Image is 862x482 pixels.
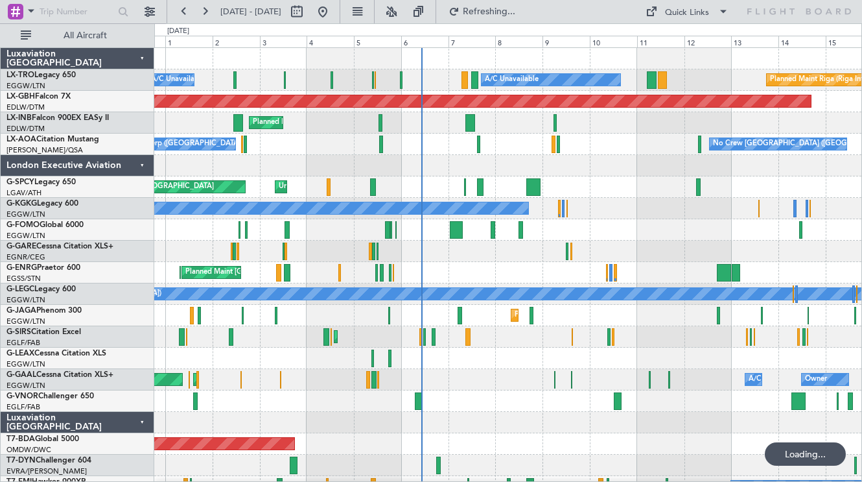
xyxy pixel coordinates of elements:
a: LX-TROLegacy 650 [6,71,76,79]
a: G-ENRGPraetor 600 [6,264,80,272]
a: LX-GBHFalcon 7X [6,93,71,101]
div: 11 [637,36,684,47]
button: All Aircraft [14,25,141,46]
span: LX-TRO [6,71,34,79]
div: 14 [778,36,826,47]
div: Owner [805,370,827,389]
a: T7-DYNChallenger 604 [6,457,91,464]
div: 6 [401,36,448,47]
input: Trip Number [40,2,114,21]
span: G-LEGC [6,285,34,293]
div: 3 [260,36,307,47]
a: LX-INBFalcon 900EX EASy II [6,114,109,122]
a: [PERSON_NAME]/QSA [6,145,83,155]
div: 8 [495,36,542,47]
a: LGAV/ATH [6,188,41,198]
span: G-LEAX [6,350,34,357]
a: EGGW/LTN [6,381,45,391]
div: [DATE] [167,26,189,37]
div: 9 [542,36,590,47]
a: T7-BDAGlobal 5000 [6,435,79,443]
div: 1 [165,36,213,47]
span: [DATE] - [DATE] [220,6,281,18]
div: No Crew Antwerp ([GEOGRAPHIC_DATA]) [102,134,242,154]
div: Planned Maint [GEOGRAPHIC_DATA] ([GEOGRAPHIC_DATA]) [515,306,719,325]
span: G-FOMO [6,221,40,229]
span: LX-AOA [6,136,36,143]
button: Quick Links [639,1,735,22]
a: G-LEAXCessna Citation XLS [6,350,106,357]
div: 4 [307,36,354,47]
a: G-VNORChallenger 650 [6,392,94,400]
a: EGGW/LTN [6,295,45,305]
div: 5 [354,36,401,47]
a: G-LEGCLegacy 600 [6,285,76,293]
div: A/C Unavailable [749,370,802,389]
a: EGLF/FAB [6,402,40,412]
div: A/C Unavailable [151,70,205,90]
span: G-KGKG [6,200,37,208]
div: 13 [731,36,778,47]
a: EDLW/DTM [6,124,45,134]
a: EGLF/FAB [6,338,40,348]
span: G-SIRS [6,328,31,336]
a: OMDW/DWC [6,445,51,455]
div: 12 [684,36,732,47]
span: All Aircraft [34,31,137,40]
span: Refreshing... [462,7,517,16]
div: A/C Unavailable [485,70,539,90]
span: G-ENRG [6,264,37,272]
a: G-GAALCessna Citation XLS+ [6,371,113,379]
div: Planned Maint [GEOGRAPHIC_DATA] [253,113,377,132]
a: EDLW/DTM [6,102,45,112]
span: T7-DYN [6,457,36,464]
div: Quick Links [665,6,709,19]
a: EGGW/LTN [6,81,45,91]
a: G-KGKGLegacy 600 [6,200,78,208]
span: G-JAGA [6,307,36,315]
button: Refreshing... [443,1,520,22]
span: G-VNOR [6,392,38,400]
span: G-GARE [6,243,36,250]
div: 10 [590,36,637,47]
div: Loading... [765,442,846,466]
div: Unplanned Maint [GEOGRAPHIC_DATA] [279,177,412,197]
div: Planned Maint [GEOGRAPHIC_DATA] ([GEOGRAPHIC_DATA]) [185,263,390,282]
a: LX-AOACitation Mustang [6,136,99,143]
span: T7-BDA [6,435,35,443]
a: EGGW/LTN [6,210,45,219]
div: 2 [213,36,260,47]
span: LX-GBH [6,93,35,101]
a: EVRA/[PERSON_NAME] [6,466,87,476]
a: EGGW/LTN [6,359,45,369]
span: G-SPCY [6,178,34,186]
a: EGGW/LTN [6,231,45,241]
a: G-GARECessna Citation XLS+ [6,243,113,250]
a: G-JAGAPhenom 300 [6,307,82,315]
a: EGGW/LTN [6,317,45,326]
div: 7 [448,36,496,47]
a: G-SIRSCitation Excel [6,328,81,336]
span: G-GAAL [6,371,36,379]
a: G-SPCYLegacy 650 [6,178,76,186]
a: EGNR/CEG [6,252,45,262]
a: G-FOMOGlobal 6000 [6,221,84,229]
a: EGSS/STN [6,274,41,283]
span: LX-INB [6,114,32,122]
